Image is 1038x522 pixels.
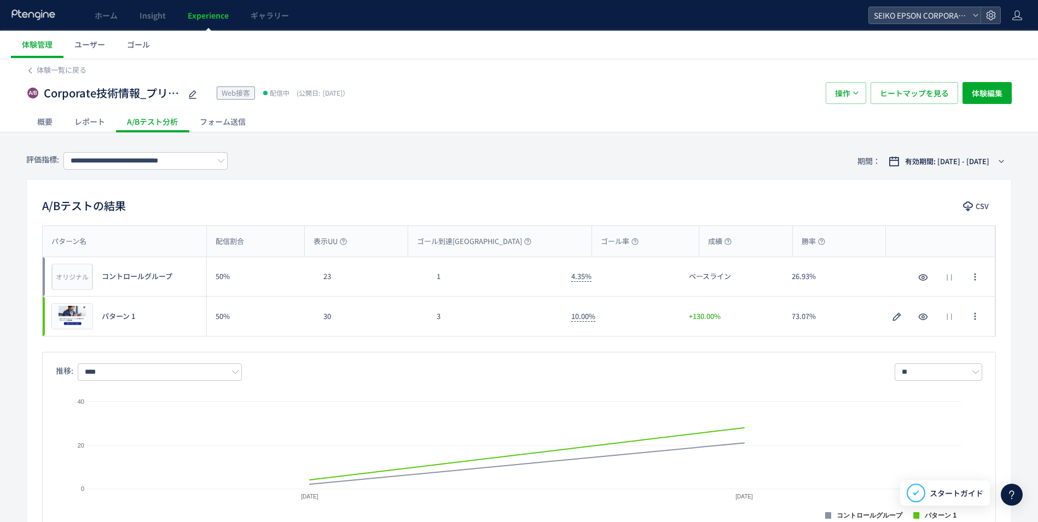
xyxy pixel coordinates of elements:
[837,512,903,519] text: コントロールグループ
[37,65,86,75] span: 体験一覧に戻る
[571,311,595,322] span: 10.00%
[26,111,63,132] div: 概要
[783,297,886,336] div: 73.07%
[835,82,850,104] span: 操作
[315,297,428,336] div: 30
[601,236,639,247] span: ゴール率
[905,156,989,167] span: 有効期間: [DATE] - [DATE]
[63,111,116,132] div: レポート
[22,39,53,50] span: 体験管理
[315,257,428,296] div: 23
[102,271,172,282] span: コントロールグループ
[74,39,105,50] span: ユーザー
[140,10,166,21] span: Insight
[294,88,349,97] span: [DATE]）
[428,297,563,336] div: 3
[52,264,92,290] div: オリジナル
[826,82,866,104] button: 操作
[207,297,315,336] div: 50%
[417,236,531,247] span: ゴール到達[GEOGRAPHIC_DATA]
[222,88,250,98] span: Web接客
[871,82,958,104] button: ヒートマップを見る
[51,236,86,247] span: パターン名
[78,442,84,449] text: 20
[78,398,84,405] text: 40
[207,257,315,296] div: 50%
[972,82,1002,104] span: 体験編集
[976,198,989,215] span: CSV
[930,488,983,499] span: スタートガイド
[56,365,73,376] span: 推移:
[958,198,996,215] button: CSV
[783,257,886,296] div: 26.93%
[428,257,563,296] div: 1
[571,271,592,282] span: 4.35%
[216,236,244,247] span: 配信割合
[708,236,732,247] span: 成績
[871,7,968,24] span: SEIKO EPSON CORPORATION
[102,311,135,322] span: パターン 1
[270,88,289,98] span: 配信中
[689,311,721,322] span: +130.00%
[95,10,118,21] span: ホーム
[116,111,189,132] div: A/Bテスト分析
[188,10,229,21] span: Experience
[689,271,731,282] span: ベースライン
[189,111,257,132] div: フォーム送信
[127,39,150,50] span: ゴール
[301,494,318,500] text: [DATE]
[297,88,320,97] span: (公開日:
[962,82,1012,104] button: 体験編集
[857,152,880,170] span: 期間：
[802,236,825,247] span: 勝率
[54,306,90,327] img: 200a171c5060db6347d52bd0dcb5a2af1756894521692.png
[314,236,347,247] span: 表示UU
[882,153,1012,170] button: 有効期間: [DATE] - [DATE]
[735,494,753,500] text: [DATE]
[81,485,84,492] text: 0
[251,10,289,21] span: ギャラリー
[44,85,181,101] span: Corporate技術情報_プリンター技術のポップアップ
[42,197,126,214] h2: A/Bテストの結果
[880,82,949,104] span: ヒートマップを見る
[924,512,956,519] text: パターン 1
[26,154,59,165] span: 評価指標:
